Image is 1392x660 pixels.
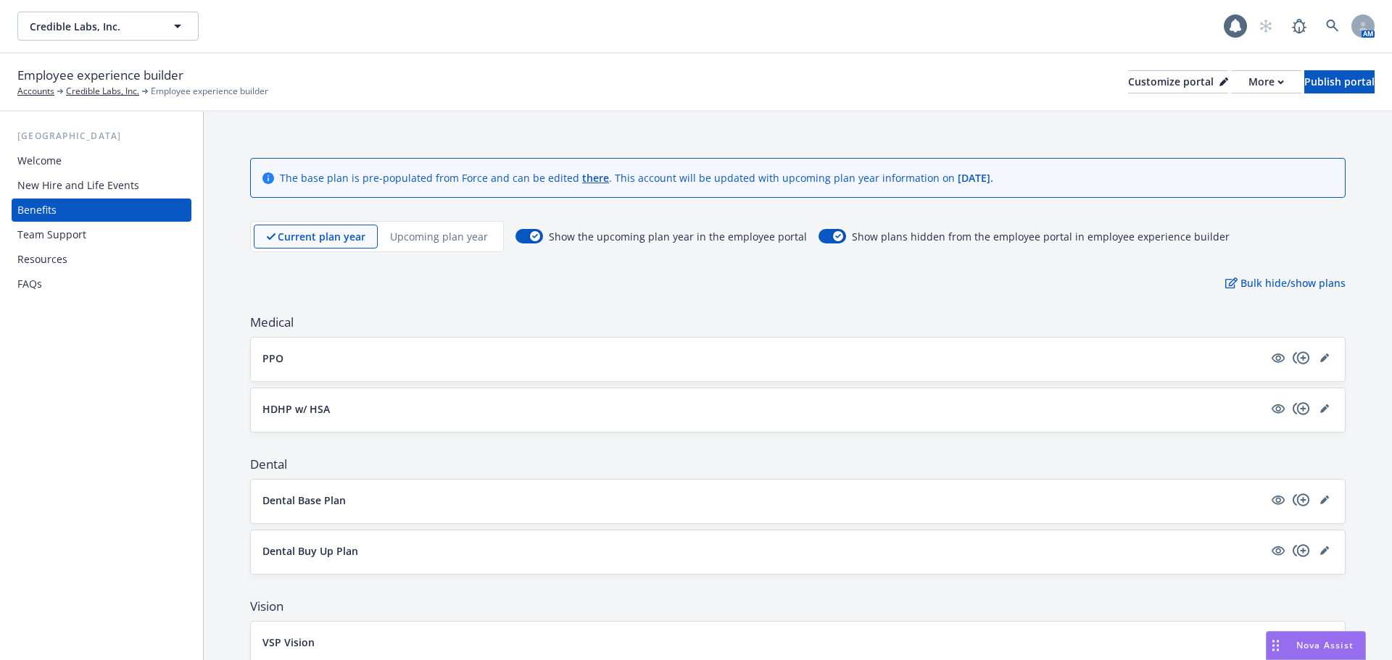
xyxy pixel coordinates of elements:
[151,85,268,98] span: Employee experience builder
[1316,400,1333,417] a: editPencil
[278,229,365,244] p: Current plan year
[1231,70,1301,93] button: More
[1304,71,1375,93] div: Publish portal
[1293,542,1310,559] a: copyPlus
[17,149,62,172] div: Welcome
[262,635,1287,650] button: VSP Vision
[1285,12,1314,41] a: Report a Bug
[66,85,139,98] a: Credible Labs, Inc.
[12,129,191,143] div: [GEOGRAPHIC_DATA]
[1316,542,1333,559] a: editPencil
[1269,400,1287,417] a: visible
[12,174,191,197] a: New Hire and Life Events
[1316,349,1333,367] a: editPencil
[1296,639,1354,651] span: Nova Assist
[12,248,191,271] a: Resources
[17,248,67,271] div: Resources
[262,493,346,508] p: Dental Base Plan
[12,199,191,222] a: Benefits
[582,171,609,185] a: there
[262,401,1264,417] button: HDHP w/ HSA
[1293,491,1310,509] a: copyPlus
[17,223,86,246] div: Team Support
[262,351,1264,366] button: PPO
[1225,275,1346,291] p: Bulk hide/show plans
[30,19,155,34] span: Credible Labs, Inc.
[12,149,191,172] a: Welcome
[1128,70,1228,93] button: Customize portal
[609,171,958,185] span: . This account will be updated with upcoming plan year information on
[1304,70,1375,93] button: Publish portal
[1248,71,1284,93] div: More
[1267,632,1285,659] div: Drag to move
[17,199,57,222] div: Benefits
[262,635,315,650] p: VSP Vision
[1293,400,1310,417] a: copyPlus
[250,314,1346,331] span: Medical
[262,351,283,366] p: PPO
[1269,542,1287,559] a: visible
[549,229,807,244] span: Show the upcoming plan year in the employee portal
[1251,12,1280,41] a: Start snowing
[250,456,1346,473] span: Dental
[1269,491,1287,509] a: visible
[1266,631,1366,660] button: Nova Assist
[17,174,139,197] div: New Hire and Life Events
[12,223,191,246] a: Team Support
[1128,71,1228,93] div: Customize portal
[262,401,330,417] p: HDHP w/ HSA
[250,598,1346,615] span: Vision
[262,543,1264,559] button: Dental Buy Up Plan
[280,171,582,185] span: The base plan is pre-populated from Force and can be edited
[852,229,1230,244] span: Show plans hidden from the employee portal in employee experience builder
[1293,349,1310,367] a: copyPlus
[12,272,191,296] a: FAQs
[17,85,54,98] a: Accounts
[262,493,1264,508] button: Dental Base Plan
[17,12,199,41] button: Credible Labs, Inc.
[262,543,358,559] p: Dental Buy Up Plan
[17,272,42,296] div: FAQs
[1318,12,1347,41] a: Search
[17,66,183,85] span: Employee experience builder
[958,171,993,185] span: [DATE] .
[1316,491,1333,509] a: editPencil
[1269,349,1287,367] a: visible
[390,229,488,244] p: Upcoming plan year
